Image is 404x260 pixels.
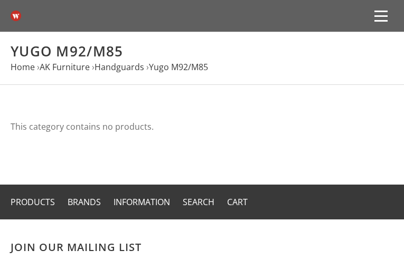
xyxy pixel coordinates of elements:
[149,61,208,73] a: Yugo M92/M85
[146,60,208,74] li: ›
[92,60,144,74] li: ›
[227,196,248,208] a: Cart
[11,196,55,208] a: Products
[11,43,393,60] h1: Yugo M92/M85
[11,240,393,254] h3: Join our mailing list
[68,196,101,208] a: Brands
[11,120,393,134] p: This category contains no products.
[95,61,144,73] a: Handguards
[37,60,90,74] li: ›
[11,61,35,73] a: Home
[114,196,170,208] a: Information
[40,61,90,73] a: AK Furniture
[183,196,214,208] a: Search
